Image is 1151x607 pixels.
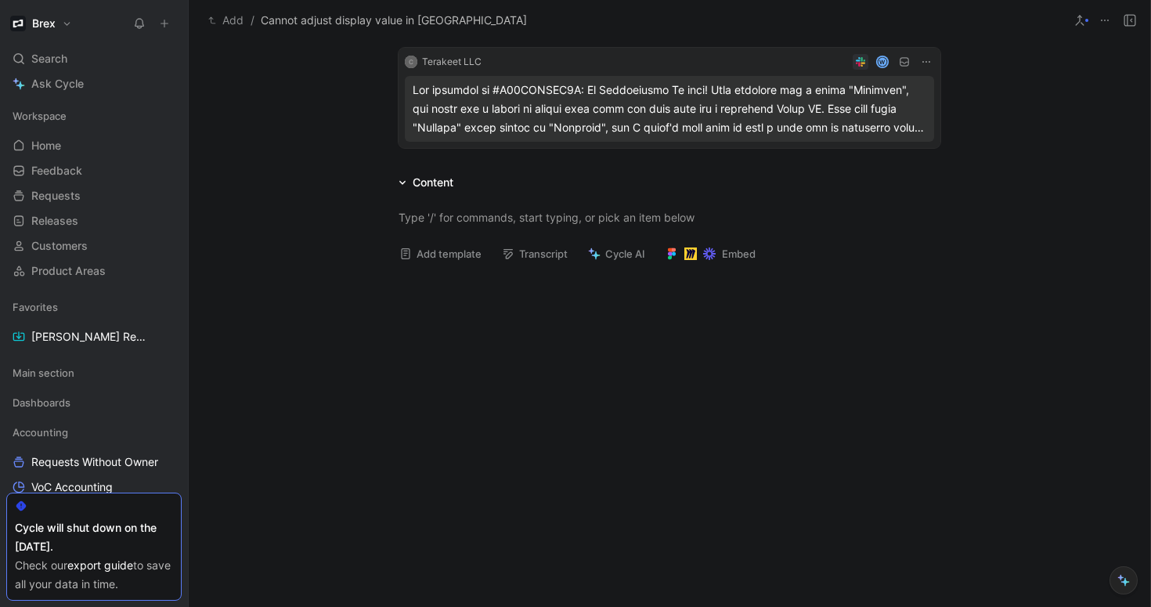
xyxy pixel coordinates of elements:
[31,138,61,154] span: Home
[67,558,133,572] a: export guide
[6,134,182,157] a: Home
[581,243,652,265] button: Cycle AI
[405,56,417,68] div: C
[31,263,106,279] span: Product Areas
[6,325,182,349] a: [PERSON_NAME] Request
[13,395,70,410] span: Dashboards
[6,391,182,419] div: Dashboards
[31,454,158,470] span: Requests Without Owner
[6,209,182,233] a: Releases
[31,329,146,345] span: [PERSON_NAME] Request
[6,450,182,474] a: Requests Without Owner
[13,299,58,315] span: Favorites
[6,234,182,258] a: Customers
[261,11,527,30] span: Cannot adjust display value in [GEOGRAPHIC_DATA]
[13,425,68,440] span: Accounting
[204,11,247,30] button: Add
[422,54,482,70] div: Terakeet LLC
[6,391,182,414] div: Dashboards
[6,104,182,128] div: Workspace
[6,259,182,283] a: Product Areas
[392,173,460,192] div: Content
[6,295,182,319] div: Favorites
[31,188,81,204] span: Requests
[6,421,182,444] div: Accounting
[15,518,173,556] div: Cycle will shut down on the [DATE].
[392,243,489,265] button: Add template
[32,16,56,31] h1: Brex
[6,159,182,182] a: Feedback
[31,74,84,93] span: Ask Cycle
[10,16,26,31] img: Brex
[31,213,78,229] span: Releases
[6,72,182,96] a: Ask Cycle
[658,243,763,265] button: Embed
[878,57,888,67] div: W
[13,365,74,381] span: Main section
[15,556,173,594] div: Check our to save all your data in time.
[413,173,453,192] div: Content
[6,361,182,385] div: Main section
[495,243,575,265] button: Transcript
[31,49,67,68] span: Search
[31,479,113,495] span: VoC Accounting
[6,13,76,34] button: BrexBrex
[31,238,88,254] span: Customers
[6,475,182,499] a: VoC Accounting
[6,361,182,389] div: Main section
[413,81,926,137] div: Lor ipsumdol si #A00CONSEC9A: El Seddoeiusmo Te inci! Utla etdolore mag a enima "Minimven", qui n...
[6,47,182,70] div: Search
[6,184,182,208] a: Requests
[13,108,67,124] span: Workspace
[6,421,182,599] div: AccountingRequests Without OwnerVoC AccountingInbox AccountingRequests to verifyQuotes to verifyI...
[31,163,82,179] span: Feedback
[251,11,254,30] span: /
